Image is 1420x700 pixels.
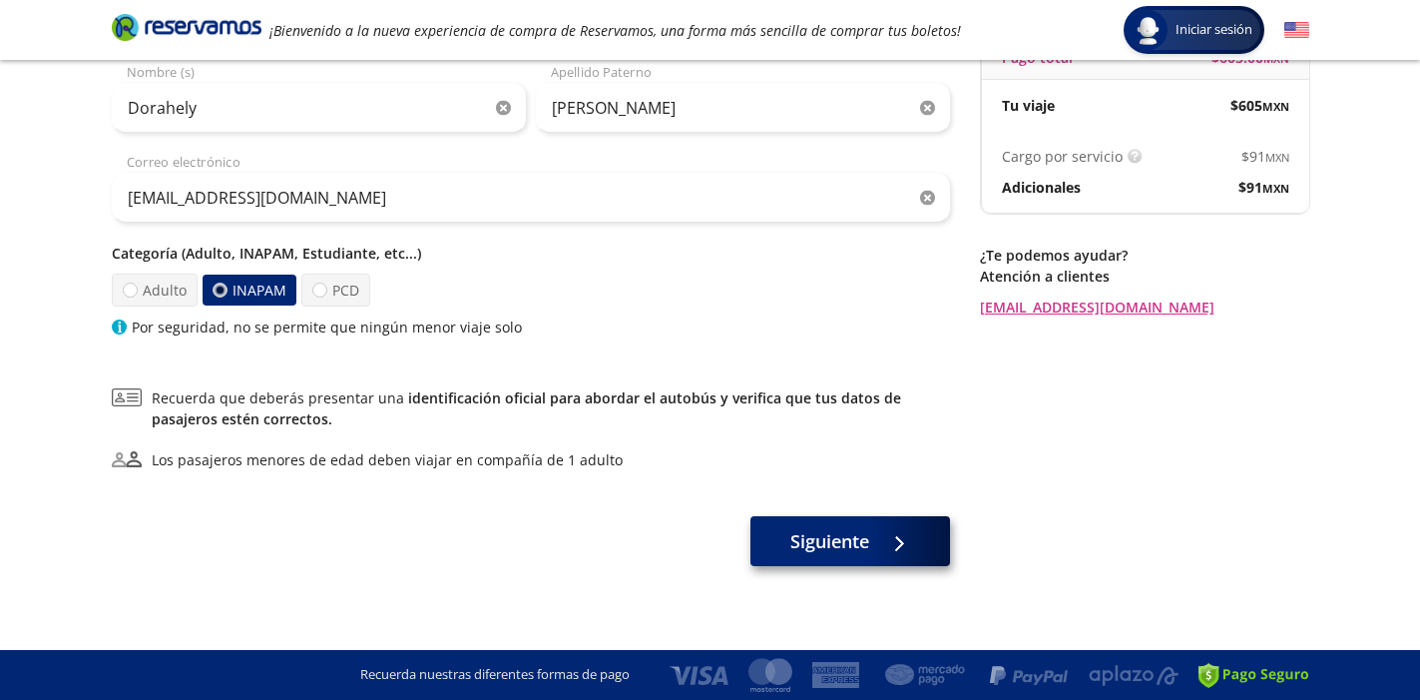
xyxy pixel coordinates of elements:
iframe: Messagebird Livechat Widget [1304,584,1400,680]
span: Recuerda que deberás presentar una [152,387,950,429]
small: MXN [1262,181,1289,196]
span: $ 605 [1230,95,1289,116]
a: identificación oficial para abordar el autobús y verifica que tus datos de pasajeros estén correc... [152,388,901,428]
button: English [1284,18,1309,43]
input: Correo electrónico [112,173,950,223]
label: INAPAM [200,274,297,306]
a: [EMAIL_ADDRESS][DOMAIN_NAME] [980,297,1309,318]
p: Por seguridad, no se permite que ningún menor viaje solo [132,317,522,338]
p: Categoría (Adulto, INAPAM, Estudiante, etc...) [112,243,950,264]
label: Adulto [109,273,199,308]
p: Recuerda nuestras diferentes formas de pago [360,665,630,685]
label: PCD [301,274,370,307]
div: Los pasajeros menores de edad deben viajar en compañía de 1 adulto [152,449,623,470]
small: MXN [1265,150,1289,165]
span: $ 91 [1238,177,1289,198]
input: Apellido Paterno [536,83,950,133]
p: Adicionales [1002,177,1081,198]
span: Iniciar sesión [1168,20,1260,40]
p: Cargo por servicio [1002,146,1123,167]
p: Atención a clientes [980,266,1309,287]
input: Nombre (s) [112,83,526,133]
em: ¡Bienvenido a la nueva experiencia de compra de Reservamos, una forma más sencilla de comprar tus... [269,21,961,40]
small: MXN [1262,99,1289,114]
a: Brand Logo [112,12,261,48]
p: Tu viaje [1002,95,1055,116]
p: ¿Te podemos ayudar? [980,245,1309,266]
button: Siguiente [750,516,950,566]
i: Brand Logo [112,12,261,42]
span: $ 91 [1241,146,1289,167]
span: Siguiente [790,528,869,555]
